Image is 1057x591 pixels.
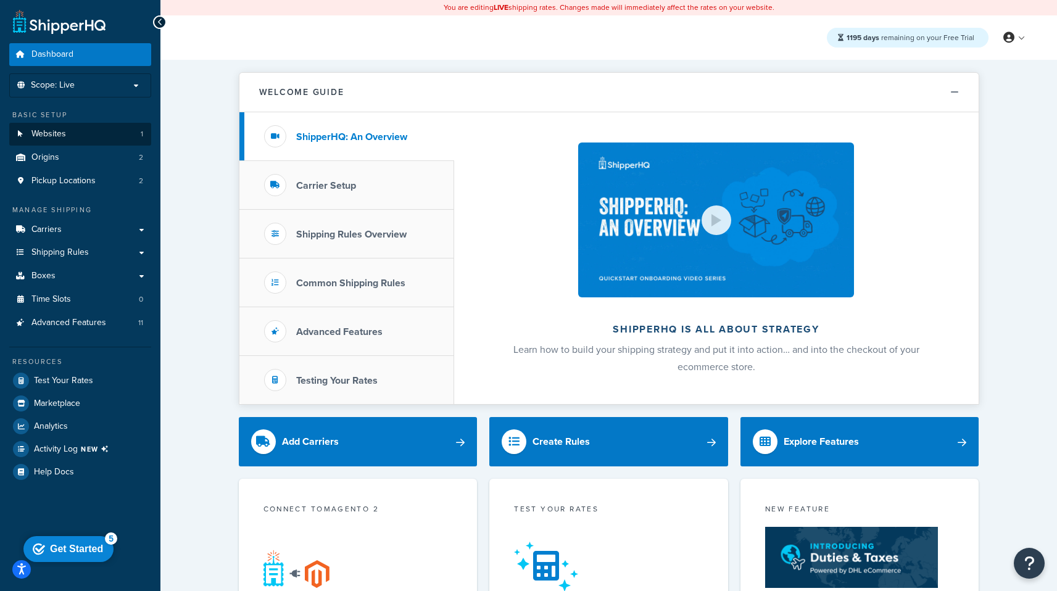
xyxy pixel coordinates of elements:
[139,176,143,186] span: 2
[487,324,946,335] h2: ShipperHQ is all about strategy
[784,433,859,450] div: Explore Features
[9,438,151,460] a: Activity LogNEW
[740,417,979,466] a: Explore Features
[31,49,73,60] span: Dashboard
[296,180,356,191] h3: Carrier Setup
[296,278,405,289] h3: Common Shipping Rules
[9,146,151,169] li: Origins
[513,342,919,374] span: Learn how to build your shipping strategy and put it into action… and into the checkout of your e...
[9,357,151,367] div: Resources
[296,375,378,386] h3: Testing Your Rates
[296,326,383,337] h3: Advanced Features
[239,417,478,466] a: Add Carriers
[138,318,143,328] span: 11
[9,170,151,192] li: Pickup Locations
[9,218,151,241] a: Carriers
[578,143,853,297] img: ShipperHQ is all about strategy
[296,131,407,143] h3: ShipperHQ: An Overview
[34,441,114,457] span: Activity Log
[34,399,80,409] span: Marketplace
[9,123,151,146] a: Websites1
[494,2,508,13] b: LIVE
[847,32,879,43] strong: 1195 days
[9,123,151,146] li: Websites
[31,152,59,163] span: Origins
[847,32,974,43] span: remaining on your Free Trial
[9,312,151,334] li: Advanced Features
[9,43,151,66] a: Dashboard
[31,318,106,328] span: Advanced Features
[533,433,590,450] div: Create Rules
[9,241,151,264] a: Shipping Rules
[34,376,93,386] span: Test Your Rates
[9,415,151,437] a: Analytics
[9,288,151,311] a: Time Slots0
[9,288,151,311] li: Time Slots
[9,461,151,483] a: Help Docs
[765,503,955,518] div: New Feature
[9,265,151,287] a: Boxes
[9,110,151,120] div: Basic Setup
[34,421,68,432] span: Analytics
[139,294,143,305] span: 0
[31,176,96,186] span: Pickup Locations
[9,146,151,169] a: Origins2
[31,225,62,235] span: Carriers
[19,530,123,567] iframe: To enrich screen reader interactions, please activate Accessibility in Grammarly extension settings
[31,129,66,139] span: Websites
[141,129,143,139] span: 1
[9,370,151,392] a: Test Your Rates
[9,438,151,460] li: [object Object]
[296,229,407,240] h3: Shipping Rules Overview
[31,247,89,258] span: Shipping Rules
[489,417,728,466] a: Create Rules
[282,433,339,450] div: Add Carriers
[9,312,151,334] a: Advanced Features11
[81,444,114,454] span: NEW
[34,467,74,477] span: Help Docs
[263,503,453,518] div: Connect to Magento 2
[514,503,703,518] div: Test your rates
[259,88,344,97] h2: Welcome Guide
[239,73,979,112] button: Welcome Guide
[139,152,143,163] span: 2
[1014,548,1045,579] button: Open Resource Center
[9,205,151,215] div: Manage Shipping
[9,170,151,192] a: Pickup Locations2
[31,294,71,305] span: Time Slots
[31,271,56,281] span: Boxes
[31,80,75,91] span: Scope: Live
[9,392,151,415] a: Marketplace
[263,550,330,588] img: connect-shq-magento-24cdf84b.svg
